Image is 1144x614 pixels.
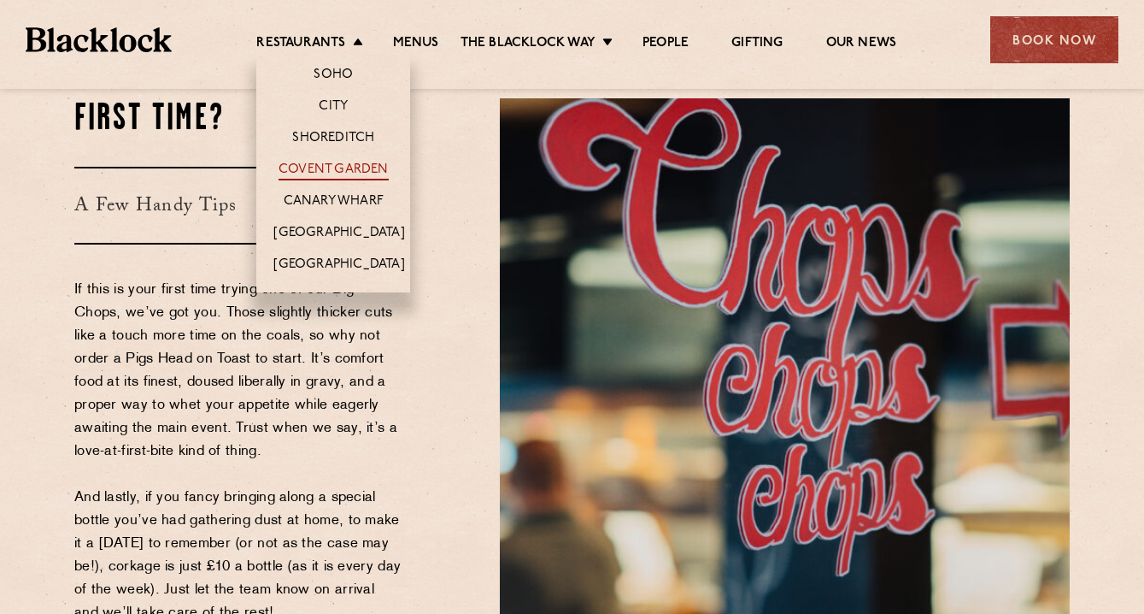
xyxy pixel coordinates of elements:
a: The Blacklock Way [461,35,595,54]
a: Shoreditch [292,130,374,149]
a: [GEOGRAPHIC_DATA] [273,225,404,244]
a: Our News [826,35,897,54]
a: Restaurants [256,35,345,54]
a: [GEOGRAPHIC_DATA] [273,257,404,275]
a: People [642,35,689,54]
a: Menus [393,35,439,54]
div: Book Now [990,16,1118,63]
img: BL_Textured_Logo-footer-cropped.svg [26,27,172,52]
a: City [319,98,348,117]
a: Covent Garden [279,162,389,180]
h3: A Few Handy Tips [74,167,402,245]
a: Gifting [731,35,783,54]
h2: First Time? [74,98,402,141]
a: Soho [314,67,353,86]
a: Canary Wharf [284,193,384,212]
